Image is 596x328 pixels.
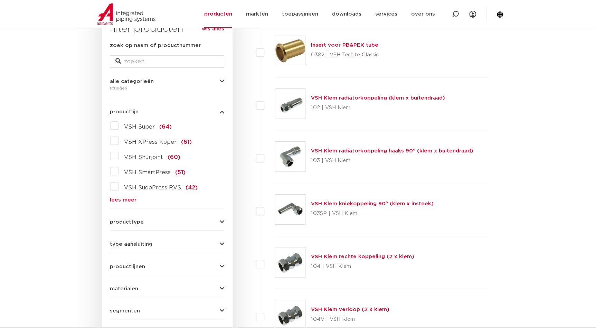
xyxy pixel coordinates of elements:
[110,264,224,269] button: productlijnen
[110,55,224,68] input: zoeken
[311,314,389,325] p: 104V | VSH Klem
[311,155,473,166] p: 103 | VSH Klem
[124,185,181,190] span: VSH SudoPress RVS
[311,95,445,101] a: VSH Klem radiatorkoppeling (klem x buitendraad)
[110,242,152,247] span: type aansluiting
[110,219,144,225] span: producttype
[311,208,434,219] p: 103SP | VSH Klem
[110,109,139,114] span: productlijn
[311,43,378,48] a: Insert voor PB&PEX tube
[110,242,224,247] button: type aansluiting
[311,148,473,153] a: VSH Klem radiatorkoppeling haaks 90° (klem x buitendraad)
[110,219,224,225] button: producttype
[168,154,180,160] span: (60)
[311,102,445,113] p: 102 | VSH Klem
[202,25,224,33] a: wis alles
[275,142,305,171] img: Thumbnail for VSH Klem radiatorkoppeling haaks 90° (klem x buitendraad)
[124,170,171,175] span: VSH SmartPress
[275,247,305,277] img: Thumbnail for VSH Klem rechte koppeling (2 x klem)
[110,84,224,92] div: fittingen
[110,22,224,36] h3: filter producten
[110,286,138,291] span: materialen
[124,124,155,130] span: VSH Super
[311,254,414,259] a: VSH Klem rechte koppeling (2 x klem)
[311,49,379,60] p: 0382 | VSH Tectite Classic
[275,36,305,66] img: Thumbnail for Insert voor PB&PEX tube
[311,307,389,312] a: VSH Klem verloop (2 x klem)
[110,79,224,84] button: alle categorieën
[124,139,177,145] span: VSH XPress Koper
[275,89,305,119] img: Thumbnail for VSH Klem radiatorkoppeling (klem x buitendraad)
[110,264,145,269] span: productlijnen
[110,308,140,313] span: segmenten
[175,170,186,175] span: (51)
[275,195,305,224] img: Thumbnail for VSH Klem kniekoppeling 90° (klem x insteek)
[159,124,172,130] span: (64)
[311,261,414,272] p: 104 | VSH Klem
[186,185,198,190] span: (42)
[110,109,224,114] button: productlijn
[110,79,154,84] span: alle categorieën
[110,308,224,313] button: segmenten
[124,154,163,160] span: VSH Shurjoint
[110,286,224,291] button: materialen
[110,197,224,203] a: lees meer
[311,201,434,206] a: VSH Klem kniekoppeling 90° (klem x insteek)
[110,41,201,50] label: zoek op naam of productnummer
[181,139,192,145] span: (61)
